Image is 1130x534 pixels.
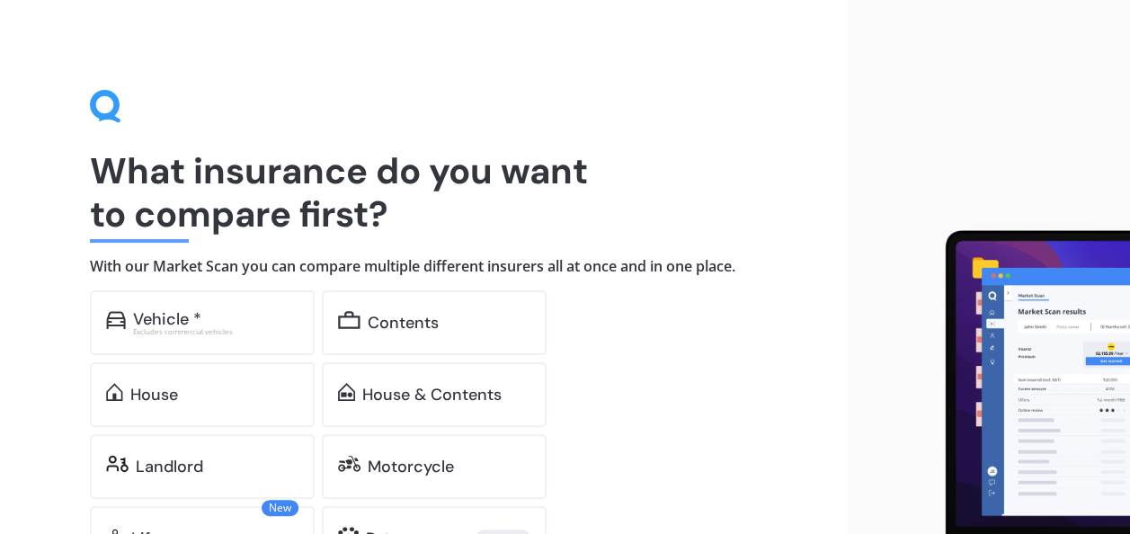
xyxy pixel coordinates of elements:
[338,383,355,401] img: home-and-contents.b802091223b8502ef2dd.svg
[262,500,298,516] span: New
[368,314,439,332] div: Contents
[130,386,178,404] div: House
[90,257,758,276] h4: With our Market Scan you can compare multiple different insurers all at once and in one place.
[338,311,360,329] img: content.01f40a52572271636b6f.svg
[338,455,360,473] img: motorbike.c49f395e5a6966510904.svg
[90,149,758,236] h1: What insurance do you want to compare first?
[106,383,123,401] img: home.91c183c226a05b4dc763.svg
[136,458,203,476] div: Landlord
[106,311,126,329] img: car.f15378c7a67c060ca3f3.svg
[133,310,201,328] div: Vehicle *
[368,458,454,476] div: Motorcycle
[362,386,502,404] div: House & Contents
[106,455,129,473] img: landlord.470ea2398dcb263567d0.svg
[133,328,298,335] div: Excludes commercial vehicles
